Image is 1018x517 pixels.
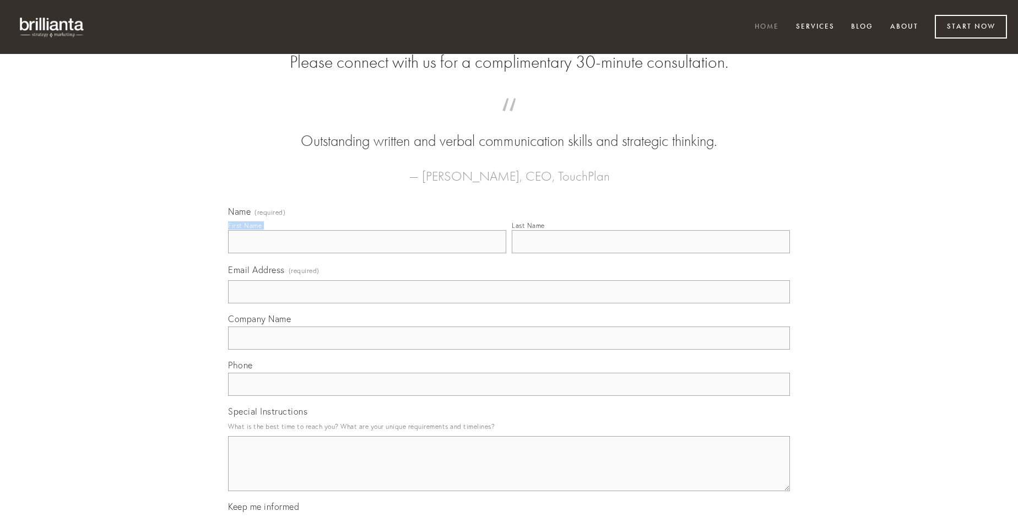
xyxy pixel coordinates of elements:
[844,18,880,36] a: Blog
[228,501,299,512] span: Keep me informed
[11,11,94,43] img: brillianta - research, strategy, marketing
[289,263,320,278] span: (required)
[228,313,291,324] span: Company Name
[254,209,285,216] span: (required)
[748,18,786,36] a: Home
[883,18,925,36] a: About
[246,109,772,152] blockquote: Outstanding written and verbal communication skills and strategic thinking.
[228,206,251,217] span: Name
[935,15,1007,39] a: Start Now
[228,406,307,417] span: Special Instructions
[228,221,262,230] div: First Name
[228,52,790,73] h2: Please connect with us for a complimentary 30-minute consultation.
[228,419,790,434] p: What is the best time to reach you? What are your unique requirements and timelines?
[512,221,545,230] div: Last Name
[246,152,772,187] figcaption: — [PERSON_NAME], CEO, TouchPlan
[228,360,253,371] span: Phone
[246,109,772,130] span: “
[789,18,842,36] a: Services
[228,264,285,275] span: Email Address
